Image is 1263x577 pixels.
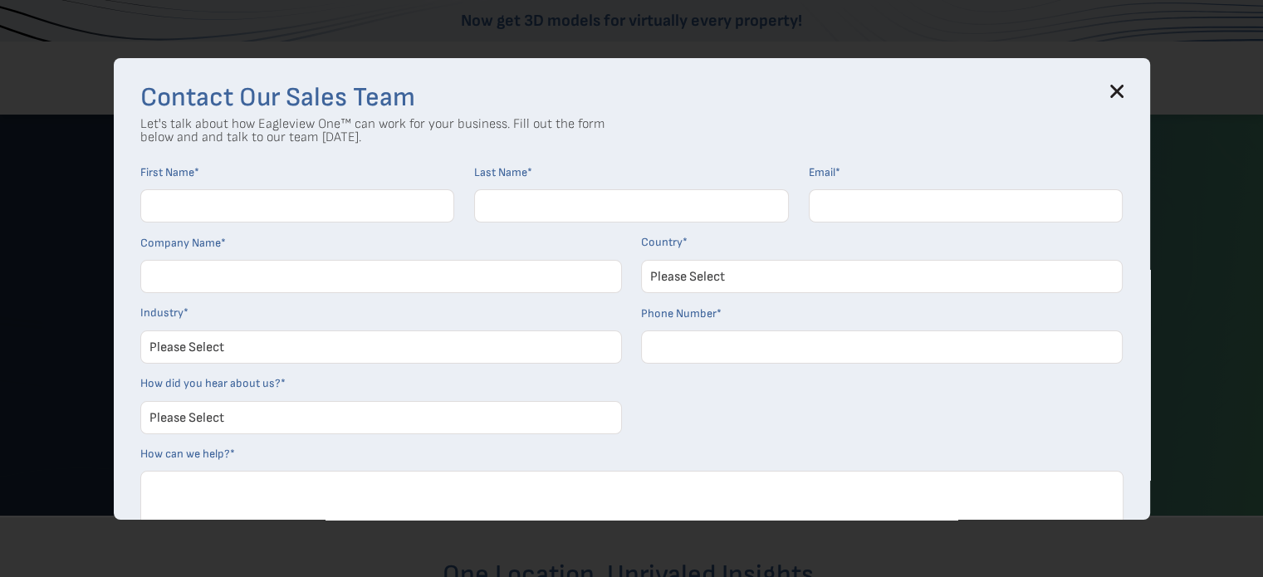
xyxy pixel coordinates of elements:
[140,118,605,144] p: Let's talk about how Eagleview One™ can work for your business. Fill out the form below and and t...
[641,306,717,320] span: Phone Number
[140,85,1123,111] h3: Contact Our Sales Team
[809,165,835,179] span: Email
[140,447,230,461] span: How can we help?
[474,165,527,179] span: Last Name
[641,235,683,249] span: Country
[140,306,184,320] span: Industry
[140,165,194,179] span: First Name
[140,376,281,390] span: How did you hear about us?
[140,236,221,250] span: Company Name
